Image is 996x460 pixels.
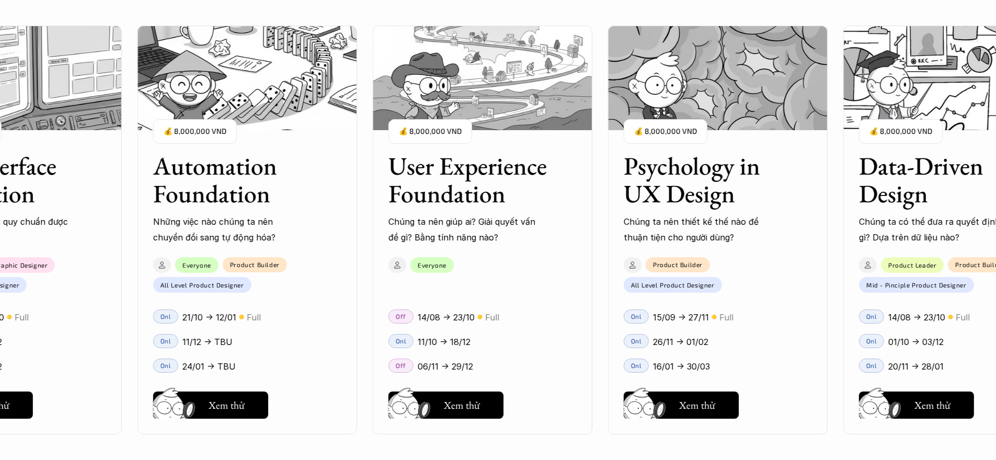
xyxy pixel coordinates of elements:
[719,309,734,325] p: Full
[388,387,503,419] a: Xem thử
[624,152,786,208] h3: Psychology in UX Design
[444,398,483,412] h5: Xem thử
[888,261,936,269] p: Product Leader
[869,124,932,139] p: 💰 8,000,000 VND
[914,398,953,412] h5: Xem thử
[624,387,739,419] a: Xem thử
[418,359,473,374] p: 06/11 -> 29/12
[624,392,739,419] button: Xem thử
[631,337,642,344] p: Onl
[388,152,551,208] h3: User Experience Foundation
[395,337,406,344] p: Onl
[888,334,944,350] p: 01/10 -> 03/12
[153,387,268,419] a: Xem thử
[182,334,233,350] p: 11/12 -> TBU
[418,309,475,325] p: 14/08 -> 23/10
[485,309,499,325] p: Full
[164,124,226,139] p: 💰 8,000,000 VND
[866,281,967,289] p: Mid - Pinciple Product Designer
[653,309,709,325] p: 15/09 -> 27/11
[418,261,447,269] p: Everyone
[247,309,261,325] p: Full
[182,359,236,374] p: 24/01 -> TBU
[866,337,877,344] p: Onl
[866,313,877,320] p: Onl
[160,362,171,369] p: Onl
[153,152,315,208] h3: Automation Foundation
[477,313,483,321] p: 🟡
[956,309,970,325] p: Full
[418,334,471,350] p: 11/10 -> 18/12
[624,214,775,246] p: Chúng ta nên thiết kế thế nào để thuận tiện cho người dùng?
[209,398,247,412] h5: Xem thử
[653,334,708,350] p: 26/11 -> 01/02
[396,313,406,320] p: Off
[653,359,710,374] p: 16/01 -> 30/03
[679,398,718,412] h5: Xem thử
[948,313,953,321] p: 🟡
[866,362,877,369] p: Onl
[859,392,974,419] button: Xem thử
[182,261,211,269] p: Everyone
[388,392,503,419] button: Xem thử
[161,281,244,289] p: All Level Product Designer
[160,337,171,344] p: Onl
[230,261,280,268] p: Product Builder
[153,214,305,246] p: Những việc nào chúng ta nên chuyển đổi sang tự động hóa?
[631,281,715,289] p: All Level Product Designer
[388,214,540,246] p: Chúng ta nên giúp ai? Giải quyết vấn đề gì? Bằng tính năng nào?
[631,362,642,369] p: Onl
[859,387,974,419] a: Xem thử
[631,313,642,320] p: Onl
[399,124,462,139] p: 💰 8,000,000 VND
[396,362,406,369] p: Off
[888,359,944,374] p: 20/11 -> 28/01
[653,261,703,268] p: Product Builder
[634,124,697,139] p: 💰 8,000,000 VND
[888,309,945,325] p: 14/08 -> 23/10
[712,313,717,321] p: 🟡
[239,313,244,321] p: 🟡
[153,392,268,419] button: Xem thử
[182,309,236,325] p: 21/10 -> 12/01
[160,313,171,320] p: Onl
